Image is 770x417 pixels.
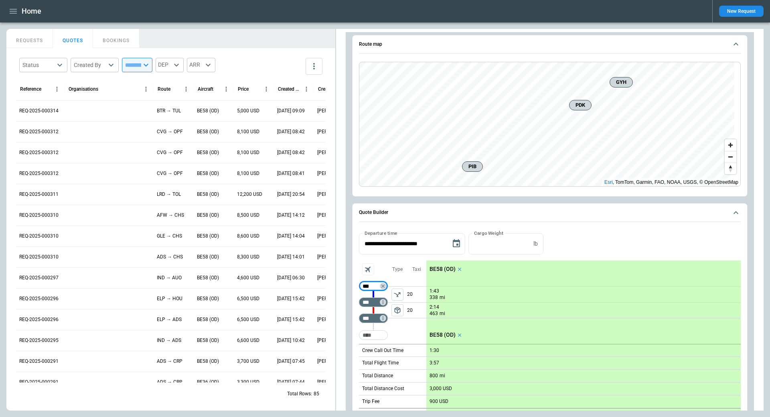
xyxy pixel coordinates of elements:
[198,86,213,92] div: Aircraft
[430,348,439,354] p: 1:30
[317,358,351,365] p: [PERSON_NAME]
[157,295,182,302] p: ELP → HOU
[19,275,59,281] p: REQ-2025-000297
[317,254,351,260] p: [PERSON_NAME]
[448,236,464,252] button: Choose date, selected date is Sep 26, 2025
[69,86,98,92] div: Organisations
[277,233,305,240] p: 09/25/2025 14:04
[237,275,259,281] p: 4,600 USD
[156,58,184,72] div: DEP
[19,316,59,323] p: REQ-2025-000296
[197,254,219,260] p: BE58 (OD)
[430,386,452,392] p: 3,000 USD
[53,29,93,48] button: QUOTES
[359,313,388,323] div: Not found
[277,170,305,177] p: 09/26/2025 08:41
[261,83,272,95] button: Price column menu
[19,170,59,177] p: REQ-2025-000312
[19,337,59,344] p: REQ-2025-000295
[430,288,439,294] p: 1:43
[362,347,403,354] p: Crew Call Out Time
[359,203,741,222] button: Quote Builder
[365,230,397,236] label: Departure time
[430,332,456,338] p: BE58 (OD)
[197,212,219,219] p: BE58 (OD)
[237,170,259,177] p: 8,100 USD
[157,149,183,156] p: CVG → OPF
[440,372,445,379] p: mi
[20,86,41,92] div: Reference
[187,58,215,72] div: ARR
[6,29,53,48] button: REQUESTS
[237,337,259,344] p: 6,600 USD
[362,385,404,392] p: Total Distance Cost
[613,78,629,86] span: GYH
[430,399,448,405] p: 900 USD
[430,373,438,379] p: 800
[238,86,249,92] div: Price
[157,358,182,365] p: ADS → CRP
[277,191,305,198] p: 09/25/2025 20:54
[604,179,613,185] a: Esri
[19,149,59,156] p: REQ-2025-000312
[407,287,426,302] p: 20
[430,304,439,310] p: 2:14
[158,86,170,92] div: Route
[157,128,183,135] p: CVG → OPF
[237,128,259,135] p: 8,100 USD
[430,360,439,366] p: 3:57
[317,316,351,323] p: [PERSON_NAME]
[180,83,192,95] button: Route column menu
[237,212,259,219] p: 8,500 USD
[359,210,388,215] h6: Quote Builder
[362,398,379,405] p: Trip Fee
[237,254,259,260] p: 8,300 USD
[157,337,181,344] p: IND → ADS
[317,233,351,240] p: [PERSON_NAME]
[287,391,312,397] p: Total Rows:
[317,275,351,281] p: [PERSON_NAME]
[391,304,403,316] span: Type of sector
[237,149,259,156] p: 8,100 USD
[277,316,305,323] p: 09/22/2025 15:42
[359,42,382,47] h6: Route map
[197,128,219,135] p: BE58 (OD)
[359,281,388,291] div: Not found
[412,266,421,273] p: Taxi
[719,6,764,17] button: New Request
[725,139,736,151] button: Zoom in
[157,108,181,114] p: BTR → TUL
[237,316,259,323] p: 6,500 USD
[359,62,734,187] canvas: Map
[362,263,374,275] span: Aircraft selection
[237,233,259,240] p: 8,600 USD
[74,61,106,69] div: Created By
[19,295,59,302] p: REQ-2025-000296
[533,240,538,247] p: lb
[359,35,741,54] button: Route map
[317,295,351,302] p: [PERSON_NAME]
[359,330,388,340] div: Too short
[362,360,399,366] p: Total Flight Time
[19,254,59,260] p: REQ-2025-000310
[317,212,351,219] p: [PERSON_NAME]
[157,275,182,281] p: IND → AUO
[277,295,305,302] p: 09/22/2025 15:42
[277,358,305,365] p: 09/22/2025 07:45
[19,358,59,365] p: REQ-2025-000291
[573,101,588,109] span: PDK
[407,303,426,318] p: 20
[277,337,305,344] p: 09/22/2025 10:42
[157,316,182,323] p: ELP → ADS
[317,170,351,177] p: [PERSON_NAME]
[93,29,140,48] button: BOOKINGS
[197,358,219,365] p: BE58 (OD)
[19,191,59,198] p: REQ-2025-000311
[197,275,219,281] p: BE58 (OD)
[393,306,401,314] span: package_2
[157,212,184,219] p: AFW → CHS
[157,233,182,240] p: GLE → CHS
[391,304,403,316] button: left aligned
[197,295,219,302] p: BE58 (OD)
[604,178,738,186] div: , TomTom, Garmin, FAO, NOAA, USGS, © OpenStreetMap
